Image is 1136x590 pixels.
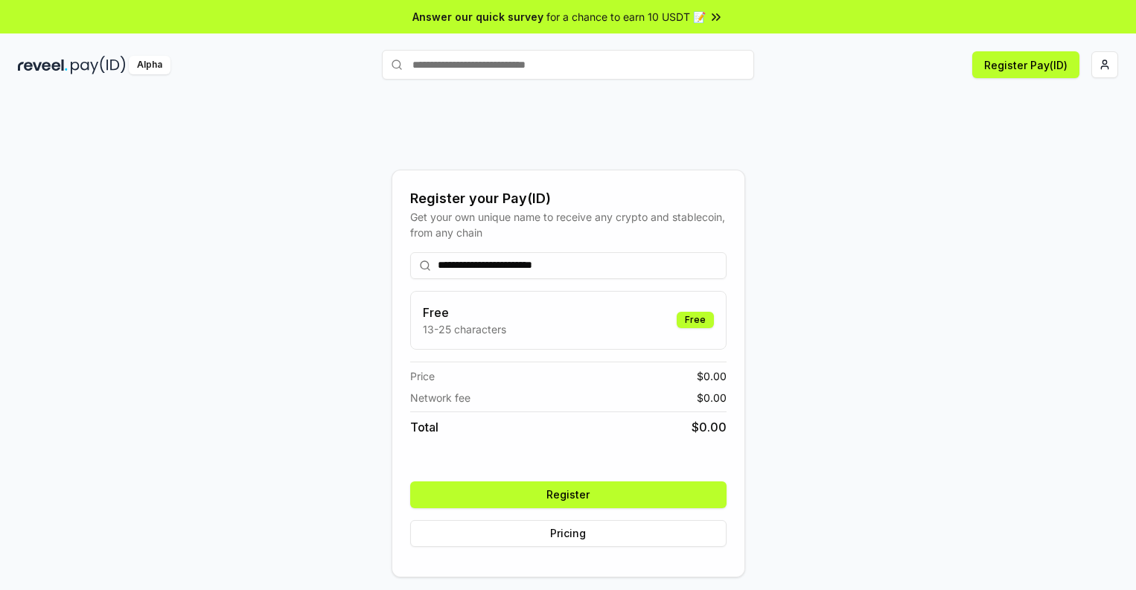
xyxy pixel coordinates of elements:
[692,418,727,436] span: $ 0.00
[129,56,170,74] div: Alpha
[423,321,506,337] p: 13-25 characters
[677,312,714,328] div: Free
[410,368,435,384] span: Price
[410,418,438,436] span: Total
[410,520,727,547] button: Pricing
[412,9,543,25] span: Answer our quick survey
[972,51,1079,78] button: Register Pay(ID)
[71,56,126,74] img: pay_id
[18,56,68,74] img: reveel_dark
[410,188,727,209] div: Register your Pay(ID)
[410,209,727,240] div: Get your own unique name to receive any crypto and stablecoin, from any chain
[697,390,727,405] span: $ 0.00
[697,368,727,384] span: $ 0.00
[423,304,506,321] h3: Free
[546,9,706,25] span: for a chance to earn 10 USDT 📝
[410,481,727,508] button: Register
[410,390,470,405] span: Network fee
